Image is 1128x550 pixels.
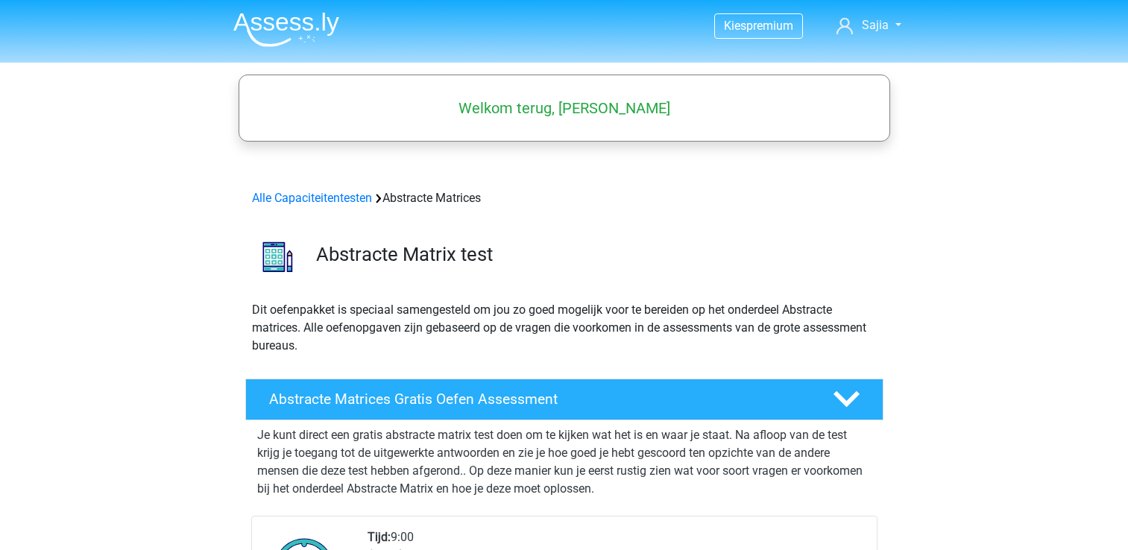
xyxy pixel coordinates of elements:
a: Abstracte Matrices Gratis Oefen Assessment [239,379,889,420]
a: Alle Capaciteitentesten [252,191,372,205]
span: Kies [724,19,746,33]
p: Dit oefenpakket is speciaal samengesteld om jou zo goed mogelijk voor te bereiden op het onderdee... [252,301,877,355]
span: premium [746,19,793,33]
a: Sajia [831,16,907,34]
h4: Abstracte Matrices Gratis Oefen Assessment [269,391,809,408]
p: Je kunt direct een gratis abstracte matrix test doen om te kijken wat het is en waar je staat. Na... [257,426,872,498]
div: Abstracte Matrices [246,189,883,207]
h5: Welkom terug, [PERSON_NAME] [246,99,883,117]
a: Kiespremium [715,16,802,36]
b: Tijd: [368,530,391,544]
span: Sajia [862,18,889,32]
h3: Abstracte Matrix test [316,243,872,266]
img: Assessly [233,12,339,47]
img: abstracte matrices [246,225,309,288]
